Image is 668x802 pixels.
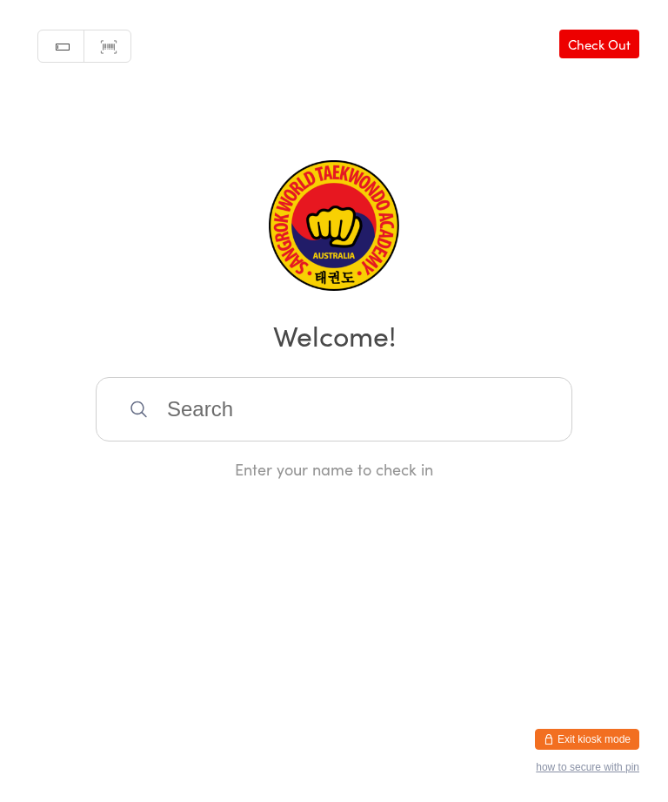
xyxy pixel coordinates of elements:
img: Sangrok World Taekwondo Academy [269,160,400,291]
a: Check Out [559,30,639,58]
button: Exit kiosk mode [535,729,639,750]
input: Search [96,377,572,441]
h2: Welcome! [17,315,651,354]
div: Enter your name to check in [96,458,572,480]
button: how to secure with pin [536,761,639,773]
